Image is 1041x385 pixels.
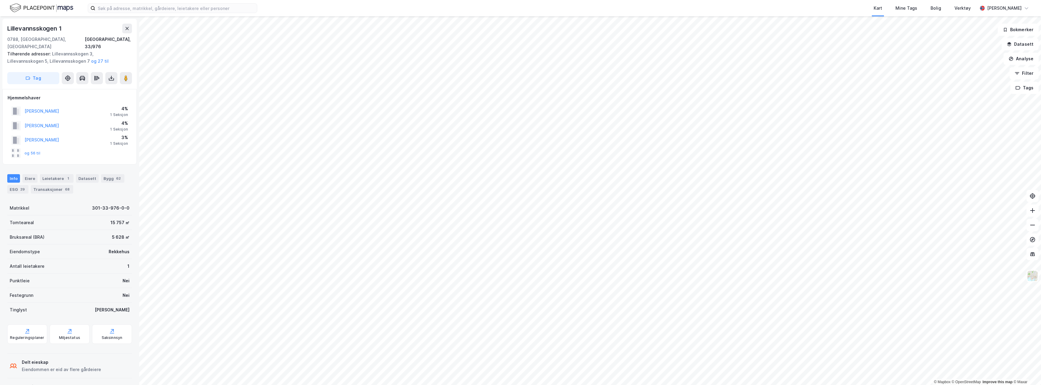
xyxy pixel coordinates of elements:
div: Eiere [22,174,38,183]
div: Bruksareal (BRA) [10,234,44,241]
div: 0788, [GEOGRAPHIC_DATA], [GEOGRAPHIC_DATA] [7,36,85,50]
div: Punktleie [10,277,30,284]
div: Reguleringsplaner [10,335,44,340]
div: Hjemmelshaver [8,94,132,101]
div: 1 [127,263,130,270]
div: 3% [110,134,128,141]
div: 29 [19,186,26,192]
div: Datasett [76,174,99,183]
iframe: Chat Widget [1011,356,1041,385]
div: Saksinnsyn [102,335,123,340]
div: Kart [874,5,882,12]
img: logo.f888ab2527a4732fd821a326f86c7f29.svg [10,3,73,13]
button: Analyse [1003,53,1039,65]
div: 5 628 ㎡ [112,234,130,241]
div: 1 [65,175,71,181]
div: [PERSON_NAME] [95,306,130,314]
div: Tinglyst [10,306,27,314]
div: Miljøstatus [59,335,80,340]
div: Transaksjoner [31,185,73,194]
a: Improve this map [983,380,1013,384]
input: Søk på adresse, matrikkel, gårdeiere, leietakere eller personer [95,4,257,13]
div: Bolig [931,5,941,12]
div: Nei [123,277,130,284]
button: Datasett [1002,38,1039,50]
a: OpenStreetMap [952,380,981,384]
div: Matrikkel [10,204,29,212]
div: Bygg [101,174,124,183]
div: 4% [110,120,128,127]
div: 1 Seksjon [110,141,128,146]
div: 1 Seksjon [110,127,128,132]
img: Z [1027,270,1038,282]
div: Festegrunn [10,292,33,299]
div: Tomteareal [10,219,34,226]
div: 15 757 ㎡ [110,219,130,226]
div: 1 Seksjon [110,112,128,117]
div: 62 [115,175,122,181]
button: Tag [7,72,59,84]
div: Eiendommen er eid av flere gårdeiere [22,366,101,373]
div: Antall leietakere [10,263,44,270]
div: Delt eieskap [22,359,101,366]
div: Info [7,174,20,183]
div: 4% [110,105,128,112]
div: Lillevannsskogen 1 [7,24,63,33]
div: [PERSON_NAME] [987,5,1022,12]
button: Filter [1010,67,1039,79]
div: Verktøy [954,5,971,12]
div: ESG [7,185,28,194]
div: Mine Tags [895,5,917,12]
div: Nei [123,292,130,299]
button: Bokmerker [998,24,1039,36]
span: Tilhørende adresser: [7,51,52,56]
a: Mapbox [934,380,951,384]
div: 301-33-976-0-0 [92,204,130,212]
button: Tags [1010,82,1039,94]
div: Eiendomstype [10,248,40,255]
div: [GEOGRAPHIC_DATA], 33/976 [85,36,132,50]
div: Lillevannsskogen 3, Lillevannsskogen 5, Lillevannsskogen 7 [7,50,127,65]
div: Leietakere [40,174,74,183]
div: 68 [64,186,71,192]
div: Rekkehus [109,248,130,255]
